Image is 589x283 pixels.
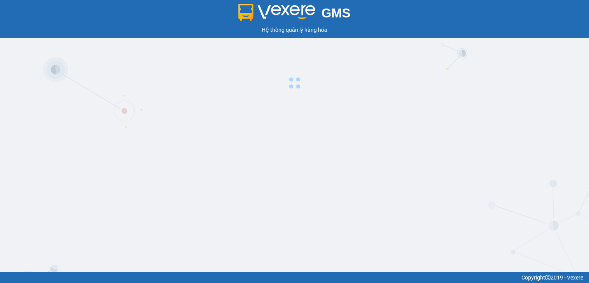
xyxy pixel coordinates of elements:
[238,4,315,21] img: logo 2
[321,6,351,20] span: GMS
[545,275,551,280] span: copyright
[6,273,583,282] div: Copyright 2019 - Vexere
[2,26,587,34] div: Hệ thống quản lý hàng hóa
[238,12,351,18] a: GMS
